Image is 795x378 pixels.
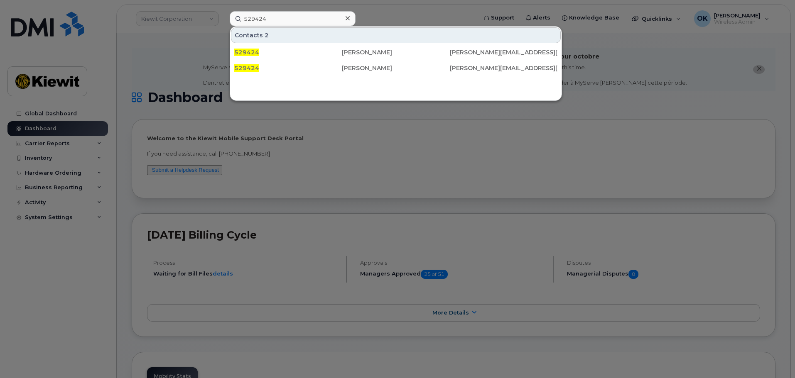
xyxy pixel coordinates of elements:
iframe: Messenger Launcher [759,342,789,372]
div: [PERSON_NAME][EMAIL_ADDRESS][PERSON_NAME][PERSON_NAME][DOMAIN_NAME] [450,64,557,72]
span: 529424 [234,64,259,72]
div: [PERSON_NAME][EMAIL_ADDRESS][PERSON_NAME][PERSON_NAME][DOMAIN_NAME] [450,48,557,56]
div: [PERSON_NAME] [342,64,449,72]
a: 529424[PERSON_NAME][PERSON_NAME][EMAIL_ADDRESS][PERSON_NAME][PERSON_NAME][DOMAIN_NAME] [231,61,561,76]
span: 529424 [234,49,259,56]
a: 529424[PERSON_NAME][PERSON_NAME][EMAIL_ADDRESS][PERSON_NAME][PERSON_NAME][DOMAIN_NAME] [231,45,561,60]
div: Contacts [231,27,561,43]
span: 2 [265,31,269,39]
div: [PERSON_NAME] [342,48,449,56]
